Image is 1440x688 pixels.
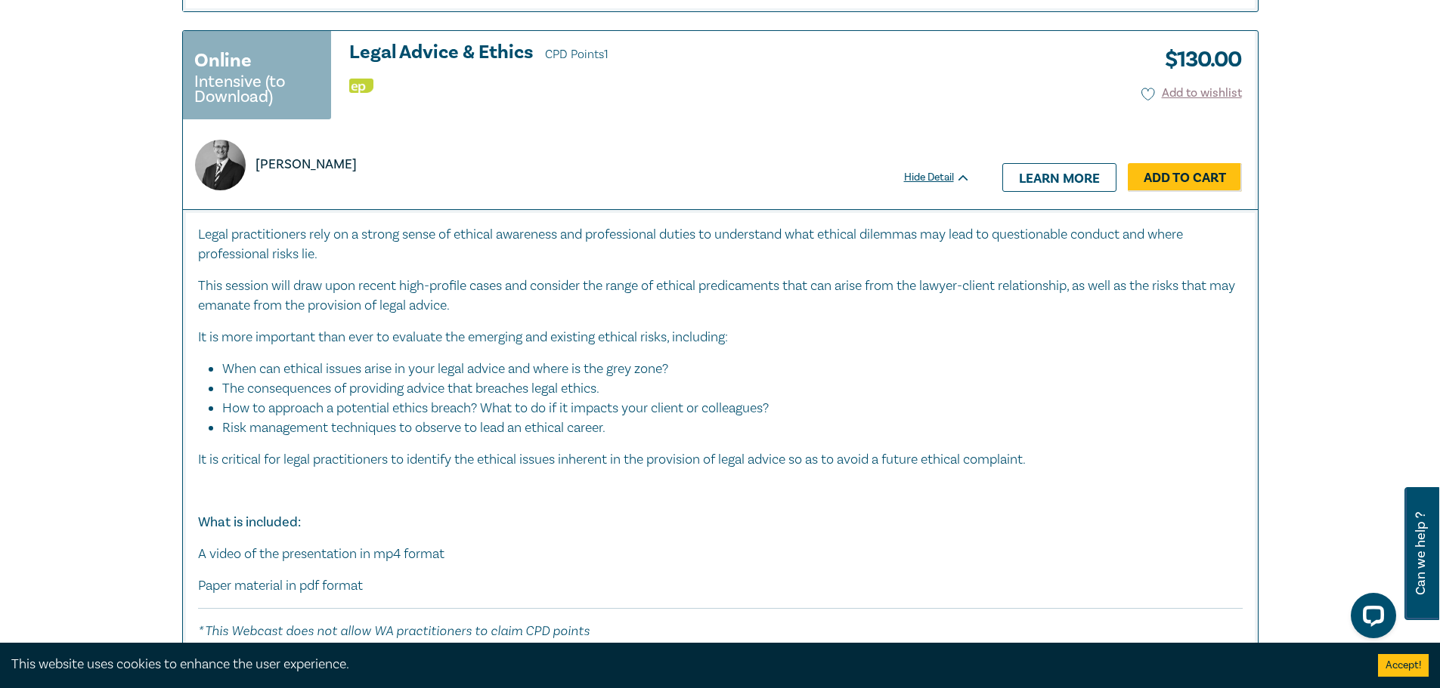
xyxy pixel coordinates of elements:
div: Hide Detail [904,170,987,185]
li: Risk management techniques to observe to lead an ethical career. [222,418,1243,438]
button: Add to wishlist [1141,85,1242,102]
small: Intensive (to Download) [194,74,320,104]
p: [PERSON_NAME] [255,155,357,174]
a: Add to Cart [1128,163,1242,192]
iframe: LiveChat chat widget [1339,587,1402,650]
p: It is more important than ever to evaluate the emerging and existing ethical risks, including: [198,328,1243,347]
p: Legal practitioners rely on a strong sense of ethical awareness and professional duties to unders... [198,225,1243,264]
p: It is critical for legal practitioners to identify the ethical issues inherent in the provision o... [198,450,1243,470]
img: Ethics & Professional Responsibility [349,79,373,93]
em: * This Webcast does not allow WA practitioners to claim CPD points [198,622,590,638]
img: https://s3.ap-southeast-2.amazonaws.com/leo-cussen-store-production-content/Contacts/Peter%20Cail... [195,140,246,190]
p: Paper material in pdf format [198,576,1243,596]
p: This session will draw upon recent high-profile cases and consider the range of ethical predicame... [198,276,1243,316]
a: Legal Advice & Ethics CPD Points1 [349,42,971,65]
h3: $ 130.00 [1154,42,1242,77]
p: A video of the presentation in mp4 format [198,545,1243,564]
li: How to approach a potential ethics breach? What to do if it impacts your client or colleagues? [222,399,1228,418]
a: Learn more [1002,163,1116,192]
button: Accept cookies [1378,654,1429,677]
span: Can we help ? [1414,496,1428,611]
li: The consequences of providing advice that breaches legal ethics. [222,379,1228,399]
h3: Online [194,47,252,74]
h3: Legal Advice & Ethics [349,42,971,65]
li: When can ethical issues arise in your legal advice and where is the grey zone? [222,359,1228,379]
strong: What is included: [198,514,301,531]
span: CPD Points 1 [545,47,609,62]
div: This website uses cookies to enhance the user experience. [11,655,1355,674]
